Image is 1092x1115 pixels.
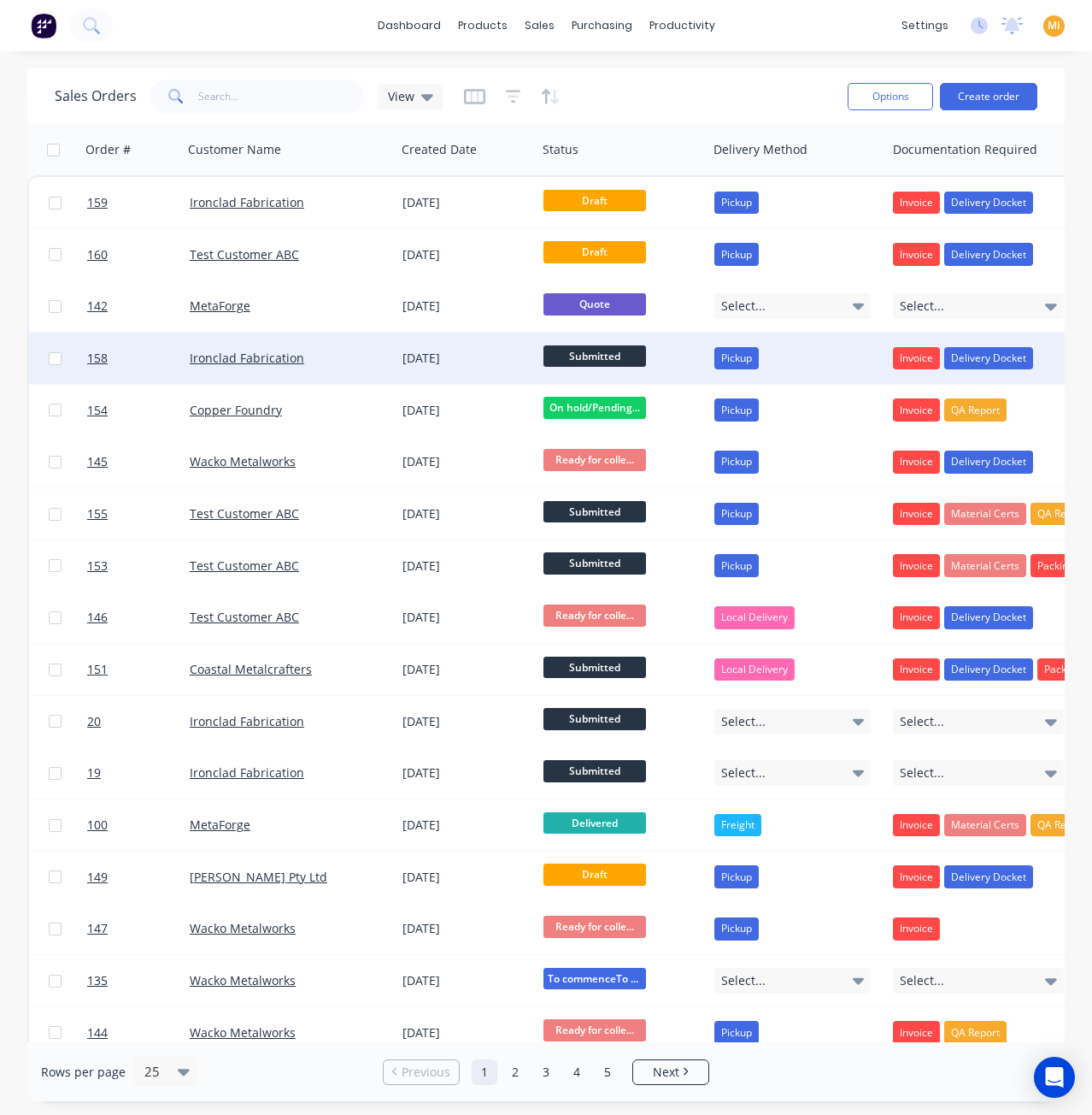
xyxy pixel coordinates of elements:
[87,229,190,280] a: 160
[595,1059,620,1085] a: Page 5
[384,1064,459,1081] a: Previous page
[543,812,646,834] span: Delivered
[190,609,299,625] a: Test Customer ABC
[900,661,933,678] span: Invoice
[87,644,190,695] a: 151
[714,1021,759,1043] div: Pickup
[543,657,646,678] span: Submitted
[543,345,646,367] span: Submitted
[900,246,933,263] span: Invoice
[402,246,530,263] div: [DATE]
[893,606,1033,628] button: InvoiceDelivery Docket
[190,1024,296,1041] a: Wacko Metalworks
[633,1064,708,1081] a: Next page
[1034,1057,1075,1098] div: Open Intercom Messenger
[543,449,646,470] span: Ready for colle...
[951,246,1026,263] span: Delivery Docket
[714,192,759,214] div: Pickup
[900,713,944,730] span: Select...
[87,972,108,989] span: 135
[951,609,1026,626] span: Delivery Docket
[848,83,933,110] button: Options
[402,453,530,470] div: [DATE]
[893,192,1033,214] button: InvoiceDelivery Docket
[402,609,530,626] div: [DATE]
[369,13,449,38] a: dashboard
[41,1064,126,1081] span: Rows per page
[87,852,190,903] a: 149
[900,350,933,367] span: Invoice
[900,764,944,782] span: Select...
[714,606,795,628] div: Local Delivery
[87,609,108,626] span: 146
[900,920,933,937] span: Invoice
[402,350,530,367] div: [DATE]
[893,347,1033,369] button: InvoiceDelivery Docket
[1048,18,1060,33] span: MI
[376,1059,716,1085] ul: Pagination
[951,505,1019,522] span: Material Certs
[190,972,296,988] a: Wacko Metalworks
[87,557,108,575] span: 153
[543,916,646,937] span: Ready for colle...
[190,869,327,885] a: [PERSON_NAME] Pty Ltd
[714,865,759,888] div: Pickup
[190,298,250,314] a: MetaForge
[402,920,530,937] div: [DATE]
[543,1019,646,1041] span: Ready for colle...
[87,696,190,747] a: 20
[502,1059,528,1085] a: Page 2
[87,713,101,730] span: 20
[951,661,1026,678] span: Delivery Docket
[721,298,766,315] span: Select...
[87,246,108,263] span: 160
[190,713,304,729] a: Ironclad Fabrication
[449,13,516,38] div: products
[190,505,299,522] a: Test Customer ABC
[714,347,759,369] div: Pickup
[190,920,296,936] a: Wacko Metalworks
[87,194,108,211] span: 159
[87,488,190,540] a: 155
[516,13,563,38] div: sales
[402,194,530,211] div: [DATE]
[190,402,282,418] a: Copper Foundry
[190,817,250,833] a: MetaForge
[543,241,646,263] span: Draft
[87,764,101,782] span: 19
[402,972,530,989] div: [DATE]
[402,505,530,522] div: [DATE]
[900,505,933,522] span: Invoice
[951,817,1019,834] span: Material Certs
[951,194,1026,211] span: Delivery Docket
[893,917,940,940] button: Invoice
[563,13,641,38] div: purchasing
[533,1059,559,1085] a: Page 3
[87,1024,108,1041] span: 144
[714,398,759,421] div: Pickup
[951,350,1026,367] span: Delivery Docket
[87,920,108,937] span: 147
[198,80,365,114] input: Search...
[543,708,646,729] span: Submitted
[190,350,304,366] a: Ironclad Fabrication
[87,333,190,384] a: 158
[714,503,759,525] div: Pickup
[87,177,190,228] a: 159
[951,557,1019,575] span: Material Certs
[87,350,108,367] span: 158
[543,760,646,782] span: Submitted
[87,402,108,419] span: 154
[190,661,312,677] a: Coastal Metalcrafters
[900,972,944,989] span: Select...
[951,1024,1000,1041] span: QA Report
[402,298,530,315] div: [DATE]
[714,658,795,681] div: Local Delivery
[190,453,296,469] a: Wacko Metalworks
[402,1024,530,1041] div: [DATE]
[900,817,933,834] span: Invoice
[721,764,766,782] span: Select...
[893,141,1037,158] div: Documentation Required
[190,557,299,574] a: Test Customer ABC
[87,436,190,487] a: 145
